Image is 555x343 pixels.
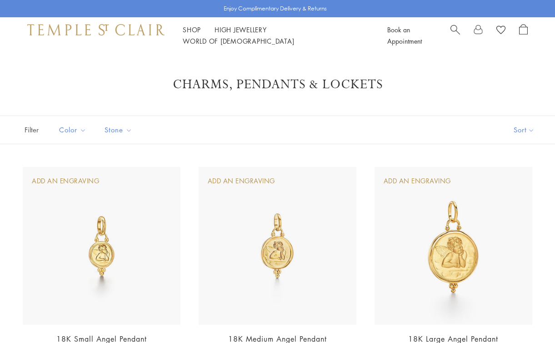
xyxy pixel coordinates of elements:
a: High JewelleryHigh Jewellery [215,25,267,34]
div: Add An Engraving [384,176,451,186]
a: World of [DEMOGRAPHIC_DATA]World of [DEMOGRAPHIC_DATA] [183,36,294,45]
img: Temple St. Clair [27,24,165,35]
div: Add An Engraving [208,176,275,186]
img: AP10-BEZGRN [199,167,356,325]
span: Color [55,124,93,136]
img: AP10-BEZGRN [23,167,180,325]
img: AP10-BEZGRN [375,167,532,325]
div: Add An Engraving [32,176,99,186]
span: Stone [100,124,139,136]
a: Book an Appointment [387,25,422,45]
a: Search [450,24,460,47]
nav: Main navigation [183,24,367,47]
h1: Charms, Pendants & Lockets [36,76,519,93]
a: ShopShop [183,25,201,34]
a: View Wishlist [496,24,505,38]
a: Open Shopping Bag [519,24,528,47]
button: Color [52,120,93,140]
button: Show sort by [493,116,555,144]
button: Stone [98,120,139,140]
p: Enjoy Complimentary Delivery & Returns [224,4,327,13]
